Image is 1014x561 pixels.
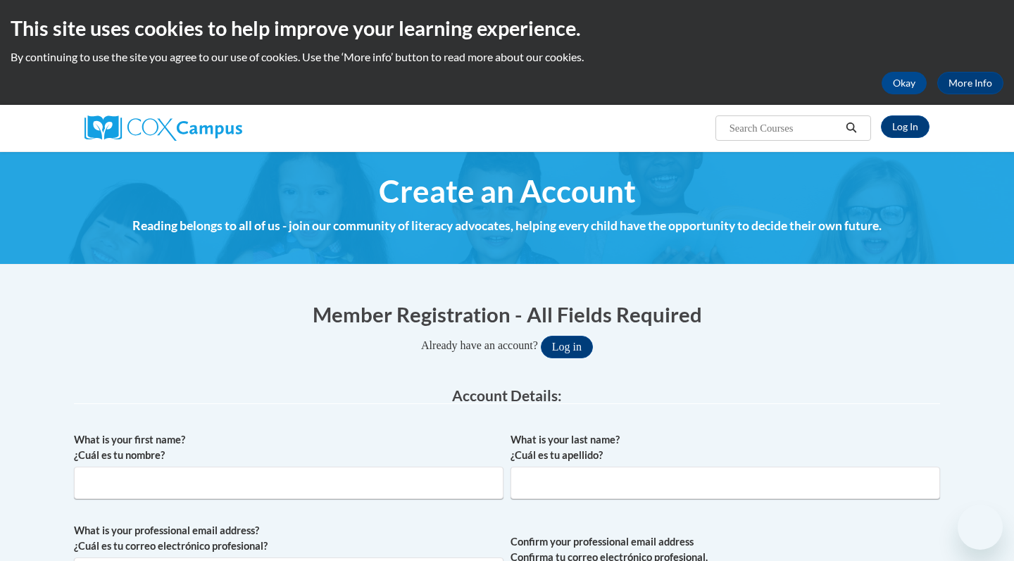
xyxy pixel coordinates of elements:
iframe: Button to launch messaging window [958,505,1003,550]
h2: This site uses cookies to help improve your learning experience. [11,14,1003,42]
img: Cox Campus [84,115,242,141]
button: Search [841,120,862,137]
h1: Member Registration - All Fields Required [74,300,940,329]
label: What is your first name? ¿Cuál es tu nombre? [74,432,503,463]
span: Account Details: [452,386,562,404]
a: Log In [881,115,930,138]
label: What is your last name? ¿Cuál es tu apellido? [511,432,940,463]
label: What is your professional email address? ¿Cuál es tu correo electrónico profesional? [74,523,503,554]
span: Already have an account? [421,339,538,351]
button: Log in [541,336,593,358]
input: Metadata input [511,467,940,499]
input: Metadata input [74,467,503,499]
input: Search Courses [728,120,841,137]
p: By continuing to use the site you agree to our use of cookies. Use the ‘More info’ button to read... [11,49,1003,65]
h4: Reading belongs to all of us - join our community of literacy advocates, helping every child have... [74,217,940,235]
button: Okay [882,72,927,94]
a: More Info [937,72,1003,94]
span: Create an Account [379,172,636,210]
